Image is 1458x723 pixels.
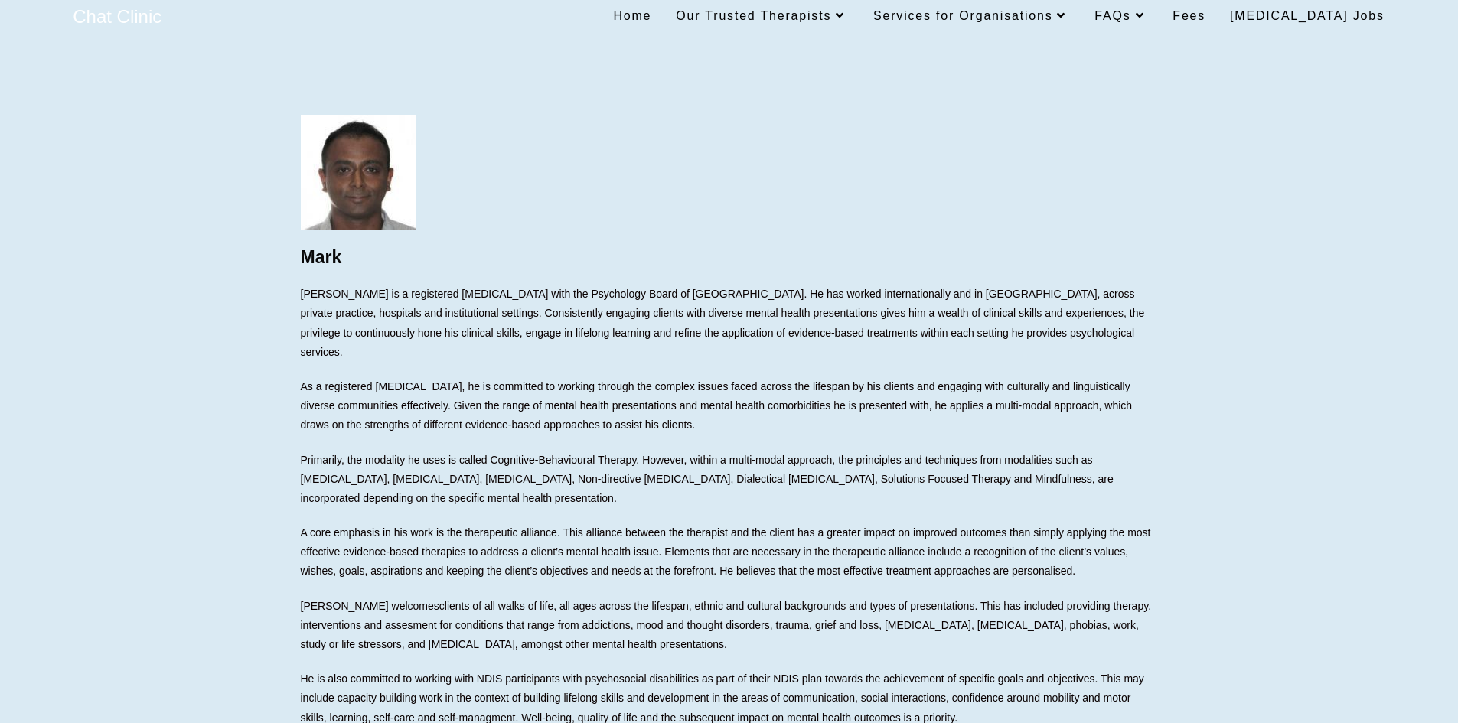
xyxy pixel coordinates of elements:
span: [PERSON_NAME] is a registered [MEDICAL_DATA] with the Psychology Board of [GEOGRAPHIC_DATA]. He h... [301,288,1145,358]
span: Fees [1173,9,1205,22]
img: Psychologist - Mark [301,115,416,230]
a: Chat Clinic [73,6,161,27]
span: [PERSON_NAME] welcomes [301,600,439,612]
span: Home [613,9,651,22]
span: A core emphasis in his work is the therapeutic alliance. This alliance between the therapist and ... [301,526,1151,577]
span: Primarily, the modality he uses is called Cognitive-Behavioural Therapy. However, within a multi-... [301,454,1114,504]
span: As a registered [MEDICAL_DATA], he is committed to working through the complex issues faced acros... [301,380,1133,431]
span: [MEDICAL_DATA] Jobs [1230,9,1385,22]
h1: Mark [301,245,1158,269]
span: Our Trusted Therapists [676,9,849,22]
span: FAQs [1094,9,1148,22]
span: Services for Organisations [873,9,1070,22]
span: clients of all walks of life, all ages across the lifespan, ethnic and cultural backgrounds and t... [301,600,1152,650]
span: He is also committed to working with NDIS participants with psychosocial disabilities as part of ... [301,673,1144,723]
